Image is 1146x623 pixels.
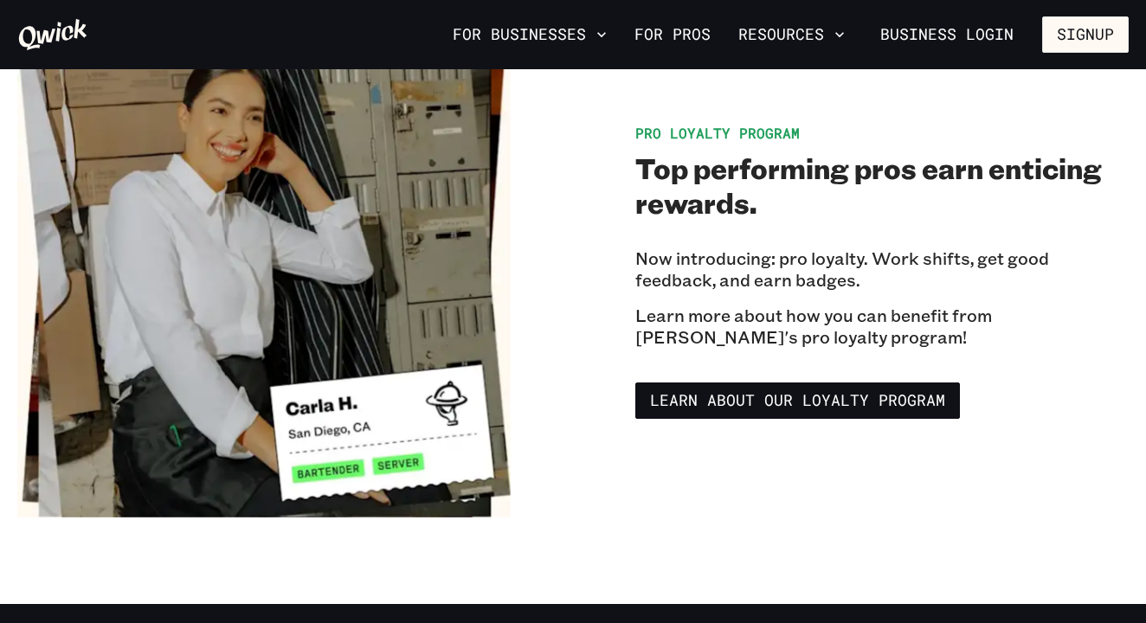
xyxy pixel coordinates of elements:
a: For Pros [628,20,718,49]
p: Now introducing: pro loyalty. Work shifts, get good feedback, and earn badges. [635,247,1129,291]
span: Pro Loyalty Program [635,124,800,142]
button: Signup [1042,16,1129,53]
a: Learn about our Loyalty Program [635,382,960,419]
h2: Top performing pros earn enticing rewards. [635,151,1129,220]
button: For Businesses [446,20,614,49]
button: Resources [731,20,852,49]
img: pro loyalty benefits [17,24,511,517]
a: Business Login [866,16,1028,53]
p: Learn more about how you can benefit from [PERSON_NAME]'s pro loyalty program! [635,305,1129,348]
